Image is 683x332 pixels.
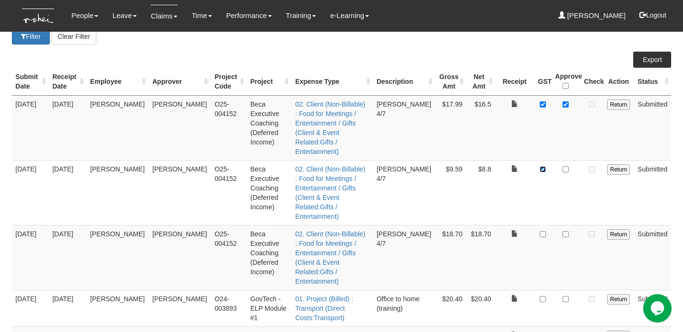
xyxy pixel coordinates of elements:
[603,68,634,96] th: Action
[495,68,535,96] th: Receipt
[373,290,435,326] td: Office to home (training)
[435,95,466,160] td: $17.99
[48,95,86,160] td: [DATE]
[12,290,49,326] td: [DATE]
[211,160,246,225] td: O25-004152
[466,160,495,225] td: $8.8
[634,95,671,160] td: Submitted
[633,52,671,68] a: Export
[558,5,626,27] a: [PERSON_NAME]
[634,290,671,326] td: Submitted
[211,68,246,96] th: Project Code : activate to sort column ascending
[295,295,353,322] a: 01. Project (Billed) : Transport (Direct Costs:Transport)
[534,68,551,96] th: GST
[226,5,272,27] a: Performance
[295,165,365,220] a: 02. Client (Non-Billable) : Food for Meetings / Entertainment / Gifts (Client & Event Related:Gif...
[633,4,673,27] button: Logout
[211,290,246,326] td: O24-003893
[86,290,148,326] td: [PERSON_NAME]
[634,225,671,290] td: Submitted
[112,5,137,27] a: Leave
[435,290,466,326] td: $20.40
[466,95,495,160] td: $16.5
[211,95,246,160] td: O25-004152
[607,99,630,110] input: Return
[466,290,495,326] td: $20.40
[148,68,211,96] th: Approver : activate to sort column ascending
[466,225,495,290] td: $18.70
[51,28,96,45] button: Clear Filter
[330,5,369,27] a: e-Learning
[286,5,316,27] a: Training
[435,160,466,225] td: $9.59
[643,294,674,323] iframe: chat widget
[607,229,630,240] input: Return
[373,225,435,290] td: [PERSON_NAME] 4/7
[295,100,365,155] a: 02. Client (Non-Billable) : Food for Meetings / Entertainment / Gifts (Client & Event Related:Gif...
[580,68,603,96] th: Check
[435,68,466,96] th: Gross Amt : activate to sort column ascending
[48,68,86,96] th: Receipt Date : activate to sort column ascending
[148,160,211,225] td: [PERSON_NAME]
[607,294,630,305] input: Return
[86,225,148,290] td: [PERSON_NAME]
[373,95,435,160] td: [PERSON_NAME] 4/7
[247,68,292,96] th: Project : activate to sort column ascending
[435,225,466,290] td: $18.70
[192,5,212,27] a: Time
[247,95,292,160] td: Beca Executive Coaching (Deferred Income)
[12,28,50,45] button: Filter
[295,230,365,285] a: 02. Client (Non-Billable) : Food for Meetings / Entertainment / Gifts (Client & Event Related:Gif...
[211,225,246,290] td: O25-004152
[148,95,211,160] td: [PERSON_NAME]
[291,68,373,96] th: Expense Type : activate to sort column ascending
[607,164,630,175] input: Return
[12,225,49,290] td: [DATE]
[48,290,86,326] td: [DATE]
[373,68,435,96] th: Description : activate to sort column ascending
[247,160,292,225] td: Beca Executive Coaching (Deferred Income)
[86,95,148,160] td: [PERSON_NAME]
[148,225,211,290] td: [PERSON_NAME]
[373,160,435,225] td: [PERSON_NAME] 4/7
[148,290,211,326] td: [PERSON_NAME]
[86,160,148,225] td: [PERSON_NAME]
[48,160,86,225] td: [DATE]
[12,68,49,96] th: Submit Date : activate to sort column ascending
[634,160,671,225] td: Submitted
[634,68,671,96] th: Status : activate to sort column ascending
[71,5,98,27] a: People
[151,5,177,27] a: Claims
[247,290,292,326] td: GovTech - ELP Module #1
[466,68,495,96] th: Net Amt : activate to sort column ascending
[247,225,292,290] td: Beca Executive Coaching (Deferred Income)
[551,68,580,96] th: Approve
[12,95,49,160] td: [DATE]
[48,225,86,290] td: [DATE]
[12,160,49,225] td: [DATE]
[86,68,148,96] th: Employee : activate to sort column ascending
